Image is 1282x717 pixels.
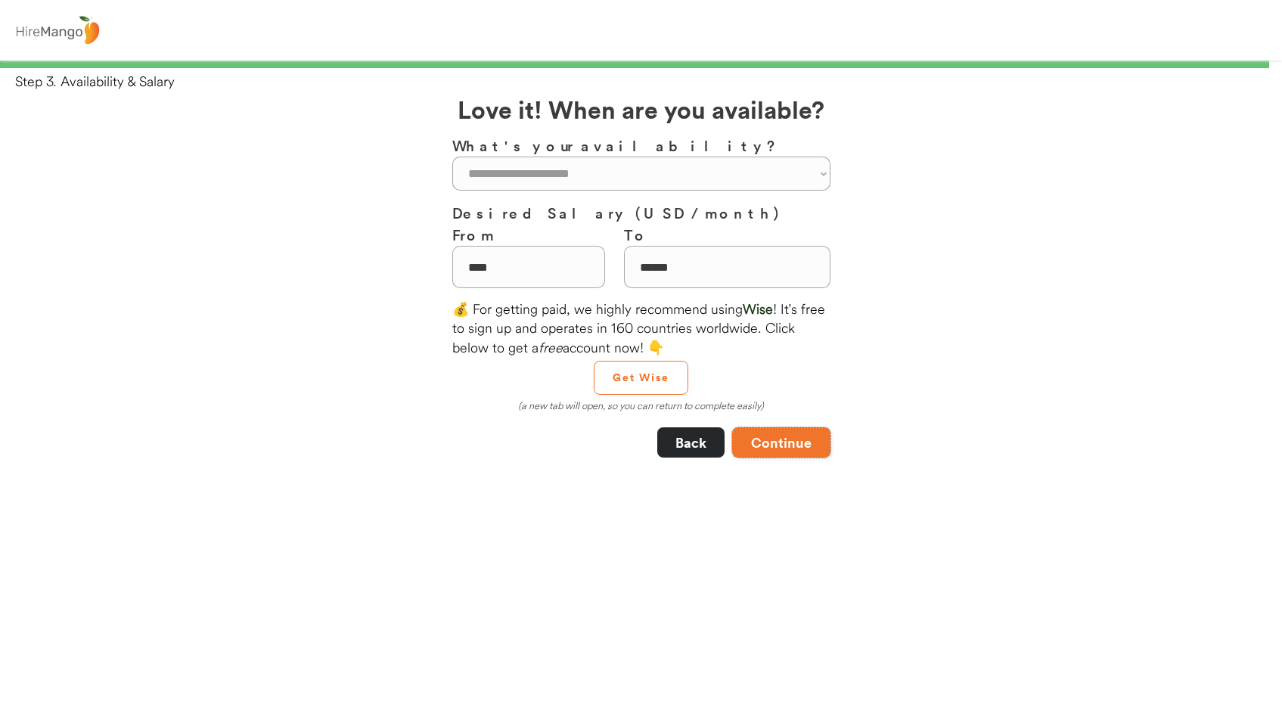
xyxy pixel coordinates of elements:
h3: What's your availability? [452,135,830,157]
h3: From [452,224,605,246]
img: logo%20-%20hiremango%20gray.png [11,13,104,48]
div: 💰 For getting paid, we highly recommend using ! It's free to sign up and operates in 160 countrie... [452,300,830,357]
em: (a new tab will open, so you can return to complete easily) [518,399,764,411]
font: Wise [743,300,773,318]
button: Back [657,427,725,458]
h3: To [624,224,830,246]
div: 99% [3,61,1279,68]
button: Get Wise [594,361,688,395]
h2: Love it! When are you available? [458,91,824,127]
button: Continue [732,427,830,458]
em: free [539,339,563,356]
div: Step 3. Availability & Salary [15,72,1282,91]
h3: Desired Salary (USD / month) [452,202,830,224]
